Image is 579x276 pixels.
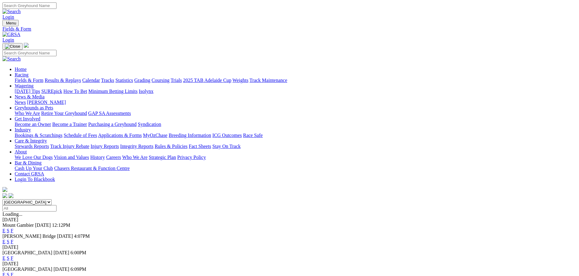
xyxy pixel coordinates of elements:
img: facebook.svg [2,193,7,198]
a: Schedule of Fees [64,133,97,138]
a: Breeding Information [169,133,211,138]
a: F [11,256,13,261]
div: Racing [15,78,577,83]
input: Search [2,2,57,9]
span: Loading... [2,212,22,217]
a: Who We Are [15,111,40,116]
a: Login [2,37,14,42]
span: [GEOGRAPHIC_DATA] [2,250,52,255]
a: Isolynx [139,89,153,94]
a: Race Safe [243,133,262,138]
a: Care & Integrity [15,138,47,143]
a: Applications & Forms [98,133,142,138]
a: Login To Blackbook [15,177,55,182]
input: Select date [2,205,57,212]
a: [DATE] Tips [15,89,40,94]
a: Vision and Values [54,155,89,160]
a: Track Injury Rebate [50,144,89,149]
a: MyOzChase [143,133,167,138]
a: S [7,239,9,244]
a: History [90,155,105,160]
img: logo-grsa-white.png [2,187,7,192]
div: Get Involved [15,122,577,127]
a: Cash Up Your Club [15,166,53,171]
a: Get Involved [15,116,40,121]
a: Industry [15,127,31,132]
a: Fact Sheets [189,144,211,149]
a: Privacy Policy [177,155,206,160]
a: Minimum Betting Limits [88,89,137,94]
a: Weights [233,78,248,83]
a: SUREpick [41,89,62,94]
div: [DATE] [2,261,577,267]
img: Search [2,9,21,14]
a: Racing [15,72,28,77]
a: S [7,256,9,261]
div: Wagering [15,89,577,94]
span: [PERSON_NAME] Bridge [2,234,56,239]
a: Coursing [152,78,170,83]
a: Careers [106,155,121,160]
span: [GEOGRAPHIC_DATA] [2,267,52,272]
a: Purchasing a Greyhound [88,122,137,127]
a: News & Media [15,94,45,99]
img: Close [5,44,20,49]
a: Wagering [15,83,34,88]
img: logo-grsa-white.png [24,43,29,48]
a: Bar & Dining [15,160,42,165]
a: Contact GRSA [15,171,44,176]
a: F [11,228,13,233]
span: Mount Gambier [2,223,34,228]
span: 12:12PM [52,223,70,228]
a: Injury Reports [90,144,119,149]
div: Greyhounds as Pets [15,111,577,116]
a: Who We Are [122,155,148,160]
a: News [15,100,26,105]
span: [DATE] [57,234,73,239]
a: Fields & Form [15,78,43,83]
a: About [15,149,27,154]
div: [DATE] [2,217,577,223]
img: Search [2,56,21,62]
a: We Love Our Dogs [15,155,53,160]
a: Become an Owner [15,122,51,127]
a: Home [15,67,27,72]
a: Stay On Track [212,144,240,149]
button: Toggle navigation [2,43,23,50]
img: twitter.svg [9,193,13,198]
span: [DATE] [53,267,69,272]
a: Trials [170,78,182,83]
div: News & Media [15,100,577,105]
a: Login [2,14,14,20]
span: 6:09PM [71,267,86,272]
a: 2025 TAB Adelaide Cup [183,78,231,83]
a: Syndication [138,122,161,127]
span: 4:07PM [74,234,90,239]
span: Menu [6,21,16,25]
a: E [2,256,5,261]
a: Results & Replays [45,78,81,83]
div: Industry [15,133,577,138]
div: About [15,155,577,160]
a: Integrity Reports [120,144,153,149]
a: GAP SA Assessments [88,111,131,116]
div: Care & Integrity [15,144,577,149]
a: ICG Outcomes [212,133,242,138]
a: Stewards Reports [15,144,49,149]
a: Track Maintenance [250,78,287,83]
a: [PERSON_NAME] [27,100,66,105]
span: [DATE] [35,223,51,228]
img: GRSA [2,32,20,37]
a: How To Bet [64,89,87,94]
a: Fields & Form [2,26,577,32]
a: E [2,228,5,233]
a: Greyhounds as Pets [15,105,53,110]
a: E [2,239,5,244]
a: Strategic Plan [149,155,176,160]
input: Search [2,50,57,56]
a: Bookings & Scratchings [15,133,62,138]
a: Calendar [82,78,100,83]
a: F [11,239,13,244]
span: 6:00PM [71,250,86,255]
a: Chasers Restaurant & Function Centre [54,166,130,171]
